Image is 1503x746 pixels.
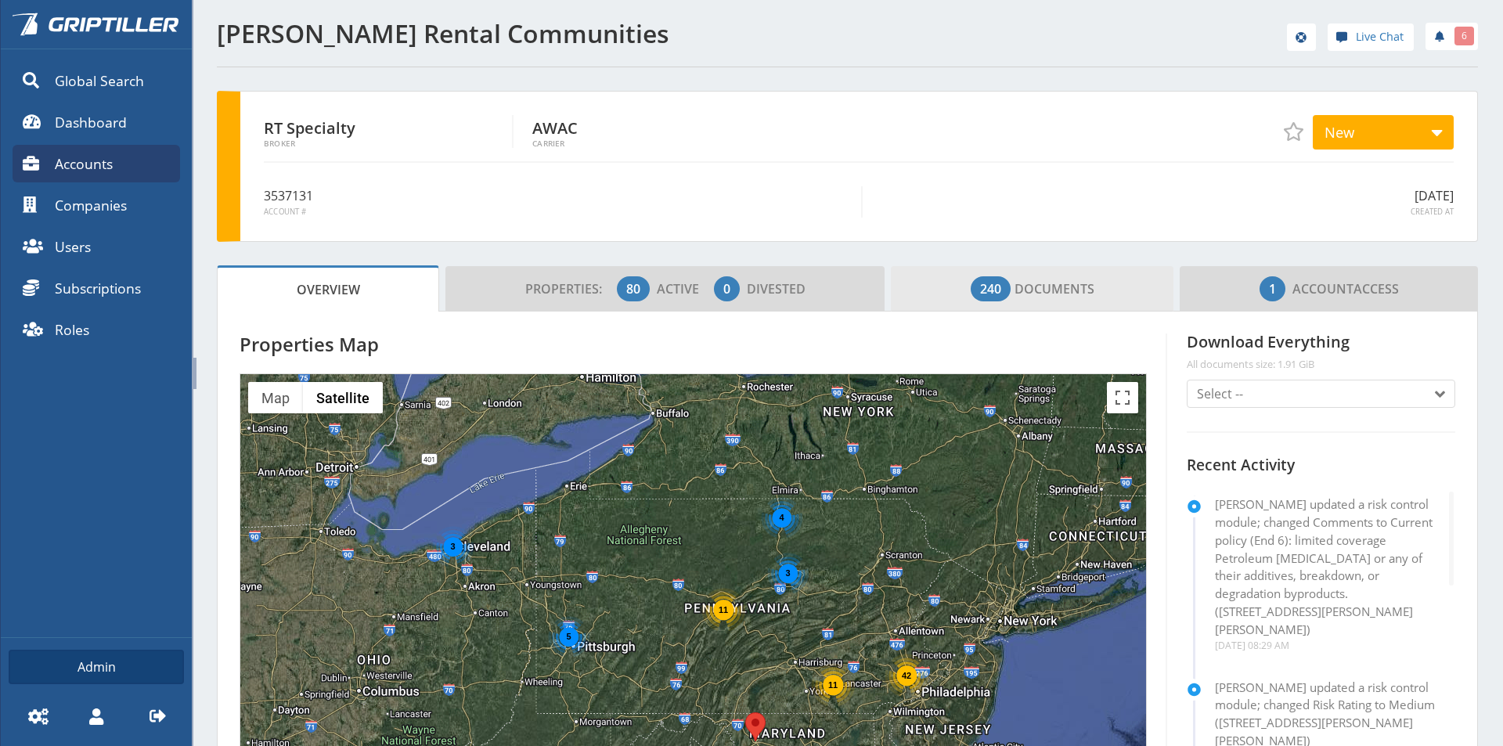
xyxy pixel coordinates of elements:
[264,115,514,148] div: RT Specialty
[747,280,806,297] span: Divested
[55,236,91,257] span: Users
[1260,273,1399,305] span: Access
[1269,279,1276,298] span: 1
[885,654,928,697] div: 42
[13,311,180,348] a: Roles
[1325,122,1354,142] span: New
[1356,28,1404,45] span: Live Chat
[1328,23,1414,56] div: help
[1215,639,1440,653] div: [DATE] 08:29 AM
[13,186,180,224] a: Companies
[13,62,180,99] a: Global Search
[55,70,144,91] span: Global Search
[811,663,855,707] div: 11
[761,497,802,539] div: 4
[13,228,180,265] a: Users
[971,273,1094,305] span: Documents
[248,382,303,413] button: Show street map
[13,269,180,307] a: Subscriptions
[217,20,838,48] h1: [PERSON_NAME] Rental Communities
[1292,280,1353,297] span: Account
[1328,23,1414,51] a: Live Chat
[657,280,711,297] span: Active
[723,279,730,298] span: 0
[1313,115,1454,150] button: New
[980,279,1001,298] span: 240
[264,186,863,218] div: 3537131
[55,195,127,215] span: Companies
[1187,380,1455,408] button: Select --
[1287,23,1316,56] div: help
[264,139,512,148] span: Broker
[264,207,849,218] span: Account #
[55,319,89,340] span: Roles
[1462,29,1467,43] span: 6
[55,153,113,174] span: Accounts
[9,650,184,684] a: Admin
[1426,23,1478,50] a: 6
[1197,384,1243,403] span: Select --
[1187,358,1455,370] span: All documents size: 1.91 GiB
[1215,496,1440,638] p: [PERSON_NAME] updated a risk control module; changed Comments to Current policy (End 6): limited ...
[532,115,782,148] div: AWAC
[863,186,1454,218] div: [DATE]
[55,278,141,298] span: Subscriptions
[297,274,360,305] span: Overview
[532,139,782,148] span: Carrier
[1187,333,1455,370] h4: Download Everything
[432,526,474,568] div: 3
[55,112,127,132] span: Dashboard
[303,382,383,413] button: Show satellite imagery
[13,103,180,141] a: Dashboard
[874,207,1454,218] span: Created At
[240,333,1147,355] h4: Properties Map
[13,145,180,182] a: Accounts
[1107,382,1138,413] button: Toggle fullscreen view
[1284,122,1303,141] span: Add to Favorites
[1414,20,1478,51] div: notifications
[701,588,745,632] div: 11
[525,280,614,297] span: Properties:
[548,616,589,658] div: 5
[1187,456,1455,474] h5: Recent Activity
[626,279,640,298] span: 80
[767,553,809,594] div: 3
